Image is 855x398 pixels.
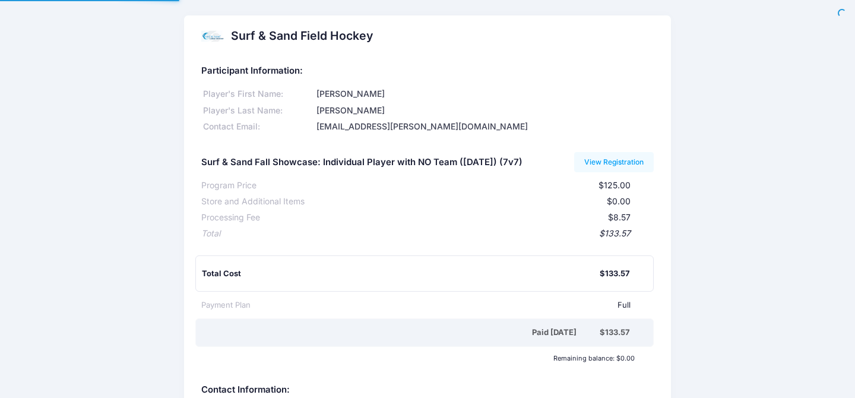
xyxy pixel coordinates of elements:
div: Player's First Name: [201,88,315,100]
div: $133.57 [220,228,631,240]
div: $133.57 [600,327,630,339]
div: Contact Email: [201,121,315,133]
div: Store and Additional Items [201,195,305,208]
div: Processing Fee [201,211,260,224]
div: $133.57 [600,268,630,280]
div: [PERSON_NAME] [315,105,654,117]
div: Total Cost [202,268,600,280]
a: View Registration [574,152,654,172]
div: Remaining balance: $0.00 [195,355,640,362]
div: [EMAIL_ADDRESS][PERSON_NAME][DOMAIN_NAME] [315,121,654,133]
span: $125.00 [598,180,631,190]
div: Total [201,228,220,240]
div: Payment Plan [201,299,251,311]
div: Program Price [201,179,256,192]
h5: Contact Information: [201,385,654,396]
div: Full [251,299,631,311]
h5: Participant Information: [201,66,654,77]
h2: Surf & Sand Field Hockey [231,29,373,43]
div: $0.00 [305,195,631,208]
div: [PERSON_NAME] [315,88,654,100]
div: Paid [DATE] [204,327,600,339]
div: $8.57 [260,211,631,224]
h5: Surf & Sand Fall Showcase: Individual Player with NO Team ([DATE]) (7v7) [201,157,522,168]
div: Player's Last Name: [201,105,315,117]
